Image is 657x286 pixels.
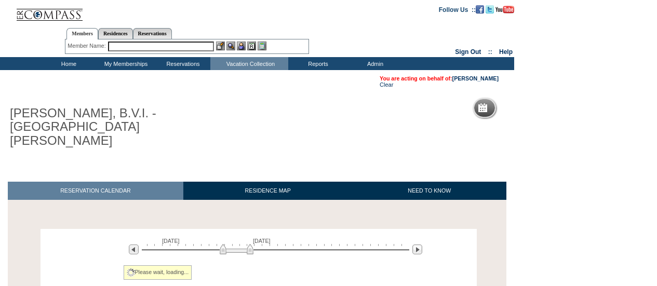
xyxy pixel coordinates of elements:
a: Reservations [133,28,172,39]
td: Admin [345,57,403,70]
span: [DATE] [162,238,180,244]
td: Follow Us :: [439,5,476,13]
img: View [226,42,235,50]
div: Member Name: [68,42,108,50]
a: Become our fan on Facebook [476,6,484,12]
a: Sign Out [455,48,481,56]
img: Impersonate [237,42,246,50]
a: Members [66,28,98,39]
a: Clear [380,81,393,88]
a: NEED TO KNOW [352,182,506,200]
img: spinner2.gif [127,268,135,277]
img: Reservations [247,42,256,50]
img: b_edit.gif [216,42,225,50]
a: Subscribe to our YouTube Channel [495,6,514,12]
td: My Memberships [96,57,153,70]
a: Residences [98,28,133,39]
h5: Reservation Calendar [491,105,571,112]
img: b_calculator.gif [258,42,266,50]
a: RESERVATION CALENDAR [8,182,183,200]
a: Help [499,48,513,56]
img: Become our fan on Facebook [476,5,484,13]
img: Follow us on Twitter [486,5,494,13]
div: Please wait, loading... [124,265,192,280]
span: [DATE] [253,238,271,244]
img: Previous [129,244,139,254]
a: [PERSON_NAME] [452,75,499,81]
span: :: [488,48,492,56]
span: You are acting on behalf of: [380,75,499,81]
h1: [PERSON_NAME], B.V.I. - [GEOGRAPHIC_DATA][PERSON_NAME] [8,104,240,149]
img: Next [412,244,422,254]
td: Reports [288,57,345,70]
td: Vacation Collection [210,57,288,70]
a: Follow us on Twitter [486,6,494,12]
td: Reservations [153,57,210,70]
td: Home [39,57,96,70]
a: RESIDENCE MAP [183,182,353,200]
img: Subscribe to our YouTube Channel [495,6,514,13]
